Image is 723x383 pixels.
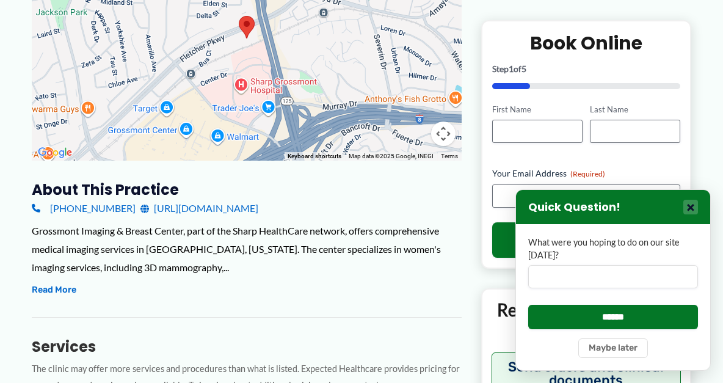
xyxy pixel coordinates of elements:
label: First Name [492,103,583,115]
p: Referring Providers and Staff [492,299,681,343]
h3: Quick Question! [528,200,620,214]
span: (Required) [570,169,605,178]
span: 5 [521,63,526,73]
img: Google [35,145,75,161]
h3: Services [32,337,462,356]
span: Map data ©2025 Google, INEGI [349,153,434,159]
button: Map camera controls [431,122,456,146]
a: Open this area in Google Maps (opens a new window) [35,145,75,161]
label: What were you hoping to do on our site [DATE]? [528,236,698,261]
button: Keyboard shortcuts [288,152,341,161]
a: Terms (opens in new tab) [441,153,458,159]
button: Read More [32,283,76,297]
h3: About this practice [32,180,462,199]
button: Close [683,200,698,214]
h2: Book Online [492,31,680,54]
label: Last Name [590,103,680,115]
a: [URL][DOMAIN_NAME] [140,199,258,217]
div: Grossmont Imaging & Breast Center, part of the Sharp HealthCare network, offers comprehensive med... [32,222,462,276]
p: Step of [492,64,680,73]
a: [PHONE_NUMBER] [32,199,136,217]
button: Maybe later [578,338,648,358]
label: Your Email Address [492,167,680,180]
span: 1 [509,63,514,73]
